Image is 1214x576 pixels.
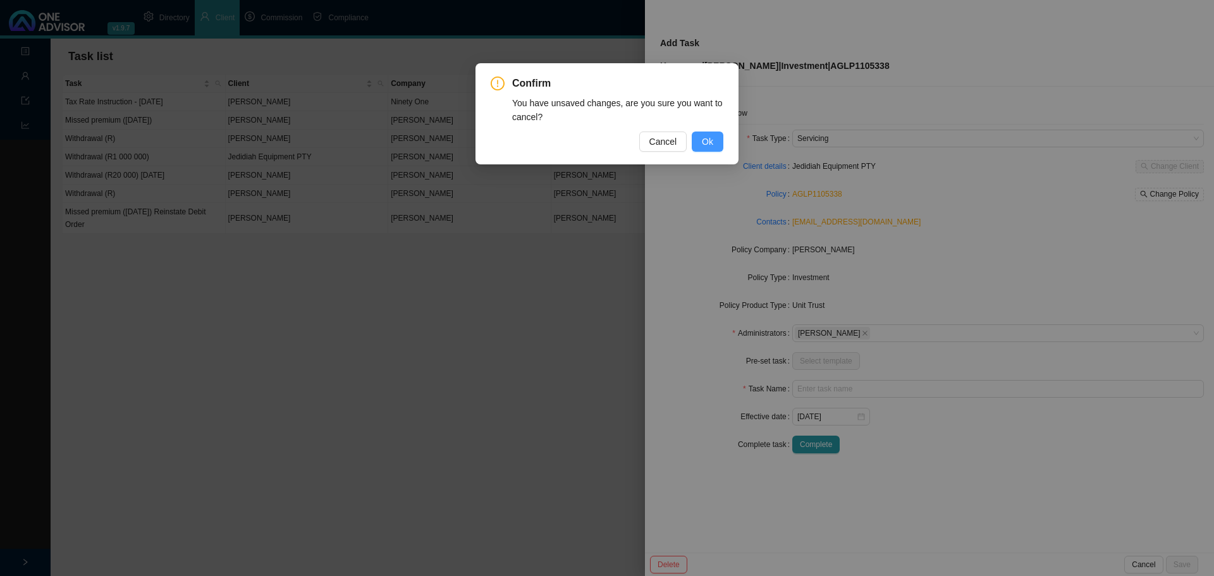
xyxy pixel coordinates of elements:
[692,132,723,152] button: Ok
[702,135,713,149] span: Ok
[491,77,505,90] span: exclamation-circle
[512,76,723,91] span: Confirm
[639,132,687,152] button: Cancel
[512,96,723,124] div: You have unsaved changes, are you sure you want to cancel?
[649,135,677,149] span: Cancel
